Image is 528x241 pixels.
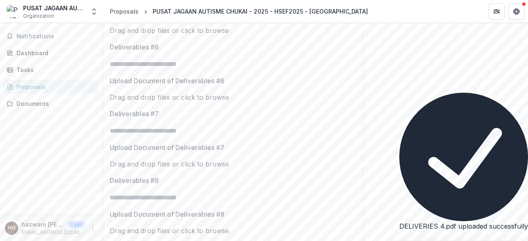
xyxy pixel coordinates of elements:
button: Notifications [3,30,99,43]
a: Dashboard [3,46,99,60]
p: Upload Document of Deliverables #7 [110,143,224,152]
div: Proposals [16,82,93,91]
div: PUSAT JAGAAN AUTISME CHUKAI [23,4,85,12]
p: hazwani [PERSON_NAME] [21,220,64,229]
span: click to browse [181,93,229,101]
span: Organization [23,12,54,20]
button: Get Help [508,3,525,20]
a: Proposals [3,80,99,94]
a: Documents [3,97,99,110]
span: click to browse [181,227,229,235]
div: hazwani ab ghani [8,225,16,231]
p: Upload Document of Deliverables #8 [110,209,224,219]
div: Dashboard [16,49,93,57]
button: More [88,223,98,233]
img: PUSAT JAGAAN AUTISME CHUKAI [7,5,20,18]
p: Upload Document of Deliverables #6 [110,76,224,86]
div: Proposals [110,7,139,16]
span: click to browse [181,160,229,168]
span: click to browse [181,26,229,35]
p: Deliverables #7 [110,109,159,119]
div: Documents [16,99,93,108]
div: Tasks [16,66,93,74]
p: Deliverables #8 [110,175,159,185]
a: Proposals [106,5,142,17]
p: Drag and drop files or [110,159,229,169]
button: Open entity switcher [88,3,100,20]
nav: breadcrumb [106,5,371,17]
p: Drag and drop files or [110,92,229,102]
p: Deliverables #6 [110,42,159,52]
span: Notifications [16,33,96,40]
button: Partners [488,3,505,20]
p: [EMAIL_ADDRESS][DOMAIN_NAME] [21,229,85,236]
p: Drag and drop files or [110,26,229,35]
div: PUSAT JAGAAN AUTISME CHUKAI - 2025 - HSEF2025 - [GEOGRAPHIC_DATA] [153,7,368,16]
a: Tasks [3,63,99,77]
p: Drag and drop files or [110,226,229,236]
p: User [68,221,85,228]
